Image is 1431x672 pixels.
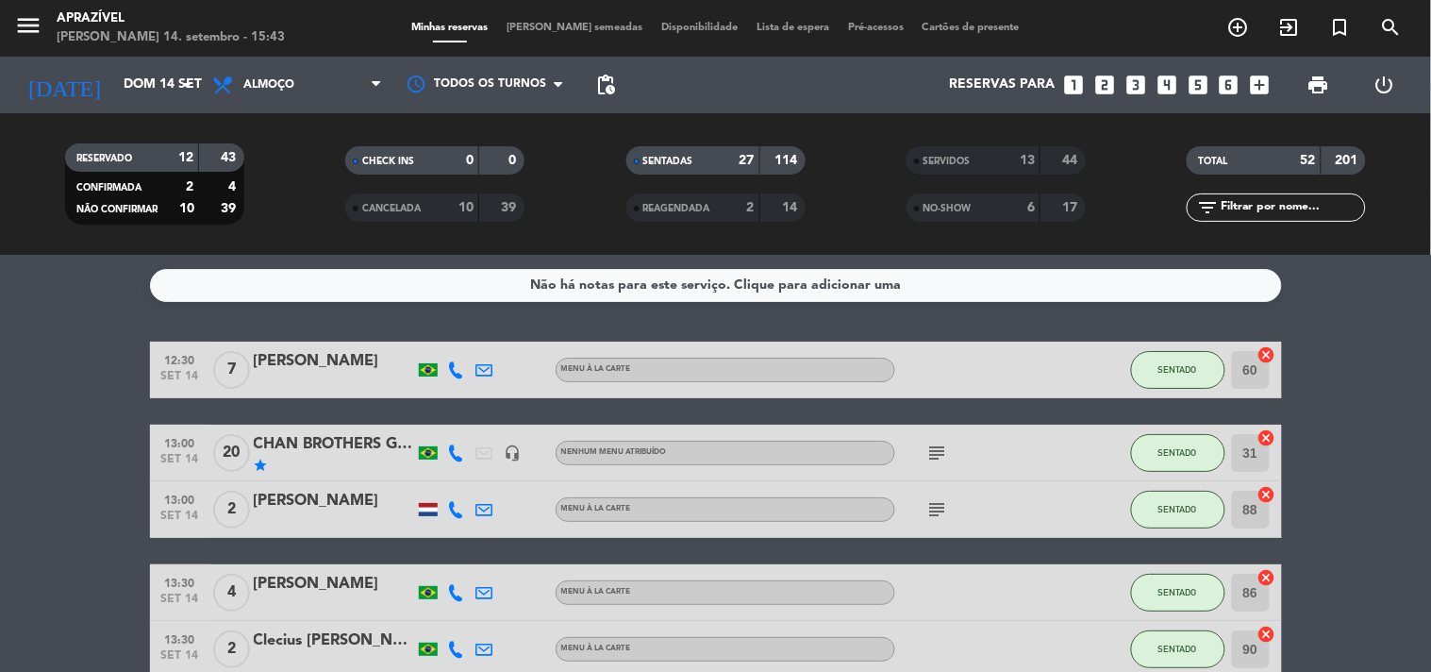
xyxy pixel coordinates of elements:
[1257,568,1276,587] i: cancel
[530,275,901,296] div: Não há notas para este serviço. Clique para adicionar uma
[747,23,839,33] span: Lista de espera
[254,349,414,374] div: [PERSON_NAME]
[362,204,421,213] span: CANCELADA
[14,11,42,46] button: menu
[1278,16,1301,39] i: exit_to_app
[213,491,250,529] span: 2
[157,649,204,671] span: set 14
[782,201,801,214] strong: 14
[402,23,497,33] span: Minhas reservas
[254,629,414,653] div: Clecius [PERSON_NAME]
[774,154,801,167] strong: 114
[254,432,414,457] div: CHAN BROTHERS GROUP (CONDOR TRAVEL)
[502,201,521,214] strong: 39
[1257,428,1276,447] i: cancel
[157,370,204,392] span: set 14
[362,157,414,166] span: CHECK INS
[1155,73,1179,97] i: looks_4
[1131,351,1225,389] button: SENTADO
[14,11,42,40] i: menu
[466,154,474,167] strong: 0
[1257,625,1276,644] i: cancel
[561,645,631,652] span: Menu À La Carte
[1219,197,1365,218] input: Filtrar por nome...
[213,574,250,612] span: 4
[652,23,747,33] span: Disponibilidade
[76,205,158,214] span: NÃO CONFIRMAR
[1198,157,1227,166] span: TOTAL
[561,505,631,512] span: Menu À La Carte
[254,489,414,513] div: [PERSON_NAME]
[1307,74,1330,96] span: print
[254,458,269,473] i: star
[1301,154,1316,167] strong: 52
[1123,73,1148,97] i: looks_3
[509,154,521,167] strong: 0
[1027,201,1035,214] strong: 6
[1158,587,1197,597] span: SENTADO
[178,151,193,164] strong: 12
[221,151,240,164] strong: 43
[1158,447,1197,458] span: SENTADO
[213,434,250,472] span: 20
[76,154,132,163] span: RESERVADO
[14,64,114,106] i: [DATE]
[1158,504,1197,514] span: SENTADO
[926,442,949,464] i: subject
[228,180,240,193] strong: 4
[157,348,204,370] span: 12:30
[561,448,667,456] span: Nenhum menu atribuído
[1158,644,1197,654] span: SENTADO
[561,365,631,373] span: Menu À La Carte
[913,23,1029,33] span: Cartões de presente
[1329,16,1352,39] i: turned_in_not
[1257,485,1276,504] i: cancel
[1352,57,1417,113] div: LOG OUT
[57,9,285,28] div: Aprazível
[157,571,204,593] span: 13:30
[1062,201,1081,214] strong: 17
[213,351,250,389] span: 7
[1380,16,1403,39] i: search
[1062,154,1081,167] strong: 44
[1196,196,1219,219] i: filter_list
[1131,630,1225,668] button: SENTADO
[243,78,294,92] span: Almoço
[76,183,141,193] span: CONFIRMADA
[740,154,755,167] strong: 27
[1257,345,1276,364] i: cancel
[1248,73,1273,97] i: add_box
[1131,491,1225,529] button: SENTADO
[1020,154,1035,167] strong: 13
[1217,73,1241,97] i: looks_6
[747,201,755,214] strong: 2
[157,453,204,475] span: set 14
[157,431,204,453] span: 13:00
[1186,73,1210,97] i: looks_5
[1373,74,1395,96] i: power_settings_new
[1131,434,1225,472] button: SENTADO
[57,28,285,47] div: [PERSON_NAME] 14. setembro - 15:43
[157,488,204,510] span: 13:00
[643,157,693,166] span: SENTADAS
[175,74,198,96] i: arrow_drop_down
[1131,574,1225,612] button: SENTADO
[923,157,971,166] span: SERVIDOS
[497,23,652,33] span: [PERSON_NAME] semeadas
[213,630,250,668] span: 2
[157,510,204,531] span: set 14
[179,202,194,215] strong: 10
[254,572,414,596] div: [PERSON_NAME]
[186,180,193,193] strong: 2
[157,628,204,649] span: 13:30
[923,204,972,213] span: NO-SHOW
[1227,16,1250,39] i: add_circle_outline
[561,588,631,596] span: Menu À La Carte
[926,498,949,521] i: subject
[157,593,204,614] span: set 14
[839,23,913,33] span: Pré-acessos
[949,77,1055,92] span: Reservas para
[1061,73,1086,97] i: looks_one
[458,201,474,214] strong: 10
[221,202,240,215] strong: 39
